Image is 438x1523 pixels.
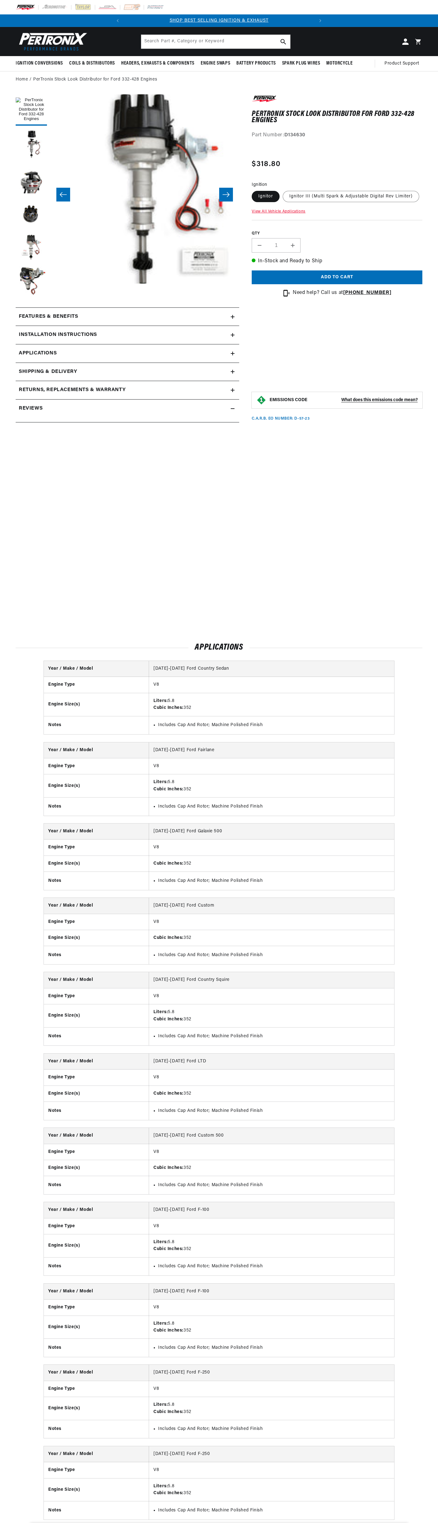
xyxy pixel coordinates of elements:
[149,742,394,758] td: [DATE]-[DATE] Ford Fairlane
[149,1070,394,1086] td: V8
[44,930,149,946] th: Engine Size(s)
[149,1218,394,1234] td: V8
[149,1054,394,1070] td: [DATE]-[DATE] Ford LTD
[44,1446,149,1462] th: Year / Make / Model
[149,677,394,693] td: V8
[44,1300,149,1316] th: Engine Type
[44,1501,149,1520] th: Notes
[236,60,276,67] span: Battery Products
[69,60,115,67] span: Coils & Distributors
[44,742,149,758] th: Year / Make / Model
[44,1086,149,1102] th: Engine Size(s)
[121,60,194,67] span: Headers, Exhausts & Components
[149,1086,394,1102] td: 352
[149,1128,394,1144] td: [DATE]-[DATE] Ford Custom 500
[158,1263,390,1270] li: Includes Cap And Rotor; Machine Polished Finish
[153,1328,183,1333] strong: Cubic Inches:
[149,988,394,1004] td: V8
[256,395,266,405] img: Emissions code
[19,313,78,321] h2: Features & Benefits
[153,705,183,710] strong: Cubic Inches:
[16,400,239,418] summary: Reviews
[149,1381,394,1397] td: V8
[44,1284,149,1300] th: Year / Make / Model
[219,188,233,201] button: Slide right
[343,290,391,295] a: [PHONE_NUMBER]
[56,188,70,201] button: Slide left
[44,693,149,716] th: Engine Size(s)
[153,780,168,784] strong: Liters:
[16,381,239,399] summary: Returns, Replacements & Warranty
[44,856,149,871] th: Engine Size(s)
[282,60,320,67] span: Spark Plug Wires
[16,76,422,83] nav: breadcrumbs
[141,35,290,49] input: Search Part #, Category or Keyword
[270,397,418,403] button: EMISSIONS CODEWhat does this emissions code mean?
[44,946,149,964] th: Notes
[44,898,149,914] th: Year / Make / Model
[341,398,418,402] strong: What does this emissions code mean?
[158,877,390,884] li: Includes Cap And Rotor; Machine Polished Finish
[118,56,198,71] summary: Headers, Exhausts & Components
[16,94,47,126] button: Load image 1 in gallery view
[16,163,47,195] button: Load image 3 in gallery view
[158,1344,390,1351] li: Includes Cap And Rotor; Machine Polished Finish
[44,1144,149,1160] th: Engine Type
[19,331,97,339] h2: Installation instructions
[44,1128,149,1144] th: Year / Make / Model
[153,935,183,940] strong: Cubic Inches:
[149,1365,394,1381] td: [DATE]-[DATE] Ford F-250
[44,1397,149,1420] th: Engine Size(s)
[149,661,394,677] td: [DATE]-[DATE] Ford Country Sedan
[153,861,183,866] strong: Cubic Inches:
[252,257,422,265] p: In-Stock and Ready to Ship
[44,1102,149,1120] th: Notes
[149,1284,394,1300] td: [DATE]-[DATE] Ford F-100
[153,1091,183,1096] strong: Cubic Inches:
[198,56,233,71] summary: Engine Swaps
[44,1462,149,1478] th: Engine Type
[16,344,239,363] a: Applications
[44,1160,149,1176] th: Engine Size(s)
[44,1218,149,1234] th: Engine Type
[44,872,149,890] th: Notes
[158,803,390,810] li: Includes Cap And Rotor; Machine Polished Finish
[44,1381,149,1397] th: Engine Type
[16,644,422,652] h2: Applications
[44,914,149,930] th: Engine Type
[153,1247,183,1251] strong: Cubic Inches:
[44,1316,149,1339] th: Engine Size(s)
[149,1160,394,1176] td: 352
[149,856,394,871] td: 352
[252,181,268,188] legend: Ignition
[66,56,118,71] summary: Coils & Distributors
[16,308,239,326] summary: Features & Benefits
[153,1410,183,1414] strong: Cubic Inches:
[44,840,149,856] th: Engine Type
[16,129,47,160] button: Load image 2 in gallery view
[270,398,307,402] strong: EMISSIONS CODE
[149,914,394,930] td: V8
[149,1446,394,1462] td: [DATE]-[DATE] Ford F-250
[44,1234,149,1258] th: Engine Size(s)
[252,270,422,285] button: Add to cart
[201,60,230,67] span: Engine Swaps
[384,60,419,67] span: Product Support
[149,693,394,716] td: 5.8 352
[252,191,280,202] label: Ignitor
[153,1402,168,1407] strong: Liters:
[284,133,305,138] strong: D134630
[149,774,394,798] td: 5.8 352
[252,159,281,170] span: $318.80
[19,368,77,376] h2: Shipping & Delivery
[16,94,239,295] media-gallery: Gallery Viewer
[384,56,422,71] summary: Product Support
[111,14,124,27] button: Translation missing: en.sections.announcements.previous_announcement
[44,758,149,774] th: Engine Type
[149,758,394,774] td: V8
[158,1033,390,1040] li: Includes Cap And Rotor; Machine Polished Finish
[16,267,47,298] button: Load image 6 in gallery view
[149,972,394,988] td: [DATE]-[DATE] Ford Country Squire
[149,898,394,914] td: [DATE]-[DATE] Ford Custom
[149,1478,394,1501] td: 5.8 352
